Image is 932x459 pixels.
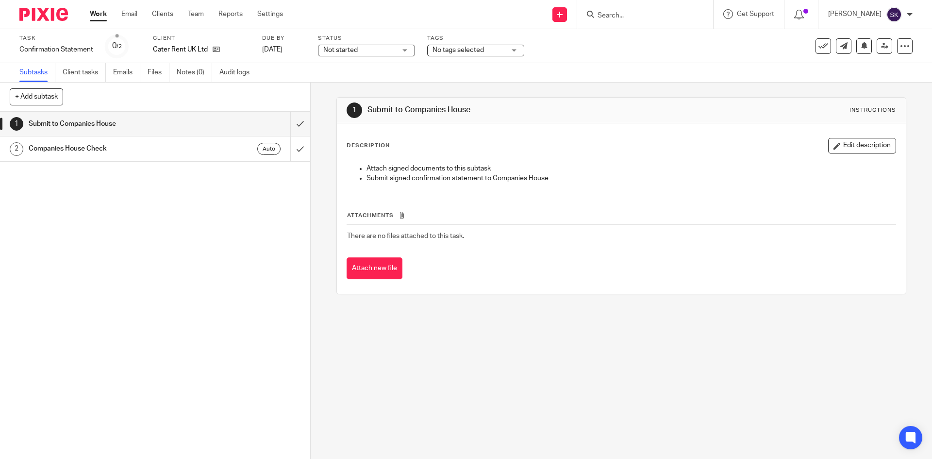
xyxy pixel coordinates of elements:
img: svg%3E [886,7,902,22]
p: Submit signed confirmation statement to Companies House [366,173,895,183]
div: 1 [10,117,23,131]
a: Work [90,9,107,19]
div: Instructions [849,106,896,114]
span: Not started [323,47,358,53]
label: Tags [427,34,524,42]
a: Client tasks [63,63,106,82]
span: [DATE] [262,46,283,53]
small: /2 [116,44,122,49]
a: Settings [257,9,283,19]
h1: Submit to Companies House [367,105,642,115]
a: Notes (0) [177,63,212,82]
h1: Companies House Check [29,141,197,156]
input: Search [597,12,684,20]
div: 2 [10,142,23,156]
p: Attach signed documents to this subtask [366,164,895,173]
label: Task [19,34,93,42]
button: + Add subtask [10,88,63,105]
img: Pixie [19,8,68,21]
h1: Submit to Companies House [29,117,197,131]
a: Emails [113,63,140,82]
div: Confirmation Statement [19,45,93,54]
a: Team [188,9,204,19]
span: Get Support [737,11,774,17]
a: Subtasks [19,63,55,82]
button: Attach new file [347,257,402,279]
label: Client [153,34,250,42]
p: [PERSON_NAME] [828,9,882,19]
a: Clients [152,9,173,19]
span: No tags selected [433,47,484,53]
span: Attachments [347,213,394,218]
button: Edit description [828,138,896,153]
label: Due by [262,34,306,42]
p: Cater Rent UK Ltd [153,45,208,54]
label: Status [318,34,415,42]
p: Description [347,142,390,150]
div: 1 [347,102,362,118]
div: Auto [257,143,281,155]
a: Email [121,9,137,19]
div: 0 [112,40,122,51]
span: There are no files attached to this task. [347,233,464,239]
a: Reports [218,9,243,19]
a: Audit logs [219,63,257,82]
a: Files [148,63,169,82]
